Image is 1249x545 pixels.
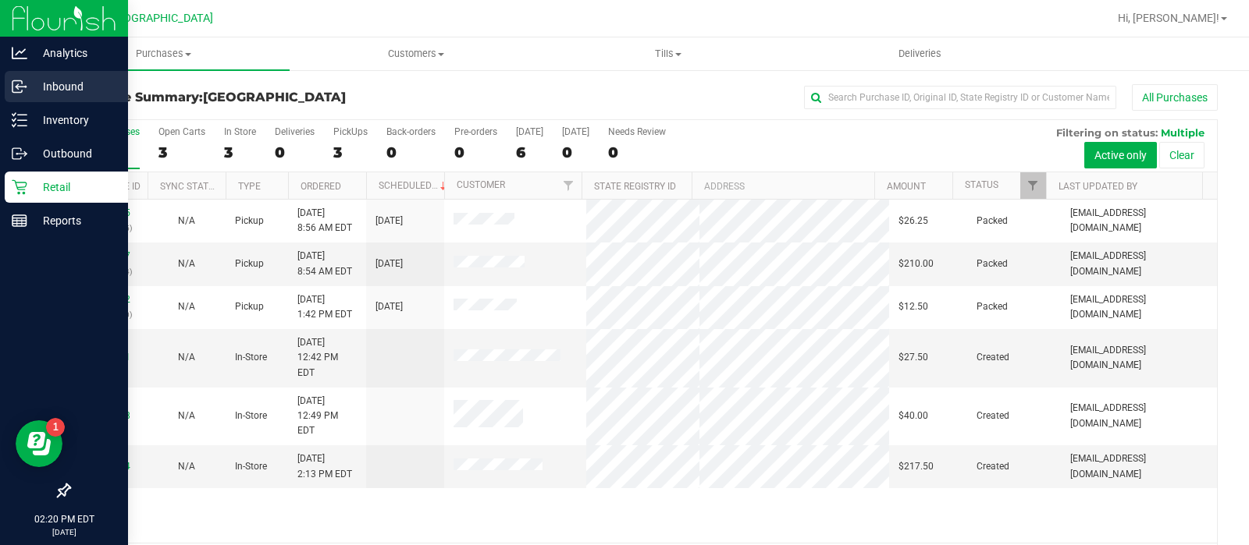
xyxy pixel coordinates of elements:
[12,179,27,195] inline-svg: Retail
[516,126,543,137] div: [DATE]
[235,299,264,314] span: Pickup
[238,181,261,192] a: Type
[224,126,256,137] div: In Store
[178,352,195,363] span: Not Applicable
[301,181,341,192] a: Ordered
[898,214,928,228] span: $26.25
[562,143,589,161] div: 0
[375,299,403,314] span: [DATE]
[457,179,505,190] a: Customer
[1159,142,1205,168] button: Clear
[178,350,195,365] button: N/A
[27,77,121,96] p: Inbound
[898,257,934,271] span: $210.00
[379,180,450,191] a: Scheduled
[542,37,794,70] a: Tills
[454,126,497,137] div: Pre-orders
[7,526,121,538] p: [DATE]
[27,111,121,129] p: Inventory
[12,112,27,128] inline-svg: Inventory
[386,143,436,161] div: 0
[297,394,357,439] span: [DATE] 12:49 PM EDT
[275,126,315,137] div: Deliveries
[1161,126,1205,139] span: Multiple
[37,37,290,70] a: Purchases
[898,459,934,474] span: $217.50
[594,181,676,192] a: State Registry ID
[794,37,1046,70] a: Deliveries
[1084,142,1157,168] button: Active only
[235,214,264,228] span: Pickup
[12,45,27,61] inline-svg: Analytics
[12,146,27,161] inline-svg: Outbound
[178,215,195,226] span: Not Applicable
[1070,343,1208,373] span: [EMAIL_ADDRESS][DOMAIN_NAME]
[16,420,62,467] iframe: Resource center
[12,213,27,228] inline-svg: Reports
[1132,84,1218,111] button: All Purchases
[290,47,541,61] span: Customers
[804,86,1116,109] input: Search Purchase ID, Original ID, State Registry ID or Customer Name...
[977,214,1008,228] span: Packed
[178,409,195,423] button: N/A
[235,409,267,423] span: In-Store
[178,410,195,421] span: Not Applicable
[7,512,121,526] p: 02:20 PM EDT
[898,409,928,423] span: $40.00
[1118,12,1219,24] span: Hi, [PERSON_NAME]!
[27,178,121,196] p: Retail
[887,181,926,192] a: Amount
[877,47,963,61] span: Deliveries
[608,126,666,137] div: Needs Review
[1070,451,1208,481] span: [EMAIL_ADDRESS][DOMAIN_NAME]
[178,299,195,314] button: N/A
[297,451,352,481] span: [DATE] 2:13 PM EDT
[158,143,205,161] div: 3
[333,126,368,137] div: PickUps
[965,179,998,190] a: Status
[27,211,121,230] p: Reports
[275,143,315,161] div: 0
[27,144,121,163] p: Outbound
[386,126,436,137] div: Back-orders
[977,459,1009,474] span: Created
[297,206,352,235] span: [DATE] 8:56 AM EDT
[1070,249,1208,278] span: [EMAIL_ADDRESS][DOMAIN_NAME]
[235,459,267,474] span: In-Store
[178,461,195,472] span: Not Applicable
[297,335,357,380] span: [DATE] 12:42 PM EDT
[160,181,220,192] a: Sync Status
[375,214,403,228] span: [DATE]
[106,12,213,25] span: [GEOGRAPHIC_DATA]
[608,143,666,161] div: 0
[898,350,928,365] span: $27.50
[178,258,195,269] span: Not Applicable
[69,90,452,104] h3: Purchase Summary:
[556,172,582,199] a: Filter
[178,459,195,474] button: N/A
[297,292,352,322] span: [DATE] 1:42 PM EDT
[543,47,793,61] span: Tills
[977,257,1008,271] span: Packed
[235,350,267,365] span: In-Store
[46,418,65,437] iframe: Resource center unread badge
[1070,206,1208,235] span: [EMAIL_ADDRESS][DOMAIN_NAME]
[178,257,195,271] button: N/A
[37,47,290,61] span: Purchases
[235,257,264,271] span: Pickup
[692,172,874,200] th: Address
[1020,172,1046,199] a: Filter
[1059,181,1137,192] a: Last Updated By
[562,126,589,137] div: [DATE]
[297,249,352,278] span: [DATE] 8:54 AM EDT
[516,143,543,161] div: 6
[1070,292,1208,322] span: [EMAIL_ADDRESS][DOMAIN_NAME]
[977,409,1009,423] span: Created
[27,44,121,62] p: Analytics
[977,299,1008,314] span: Packed
[1056,126,1158,139] span: Filtering on status:
[178,301,195,312] span: Not Applicable
[454,143,497,161] div: 0
[375,257,403,271] span: [DATE]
